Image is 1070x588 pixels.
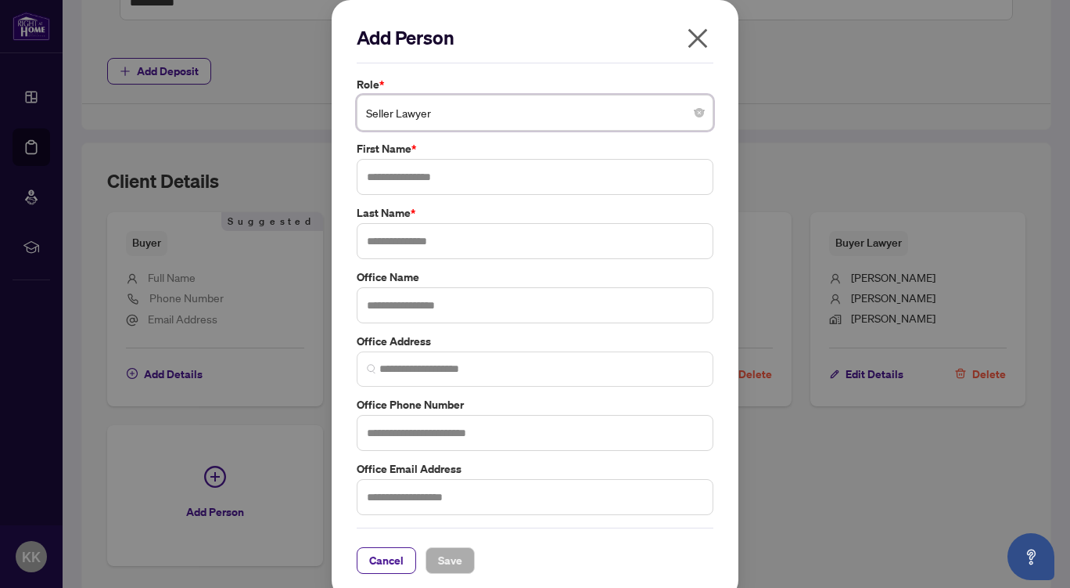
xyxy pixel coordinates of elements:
span: close-circle [695,108,704,117]
label: Office Email Address [357,460,713,478]
span: Seller Lawyer [366,98,704,128]
button: Open asap [1007,533,1054,580]
label: Office Name [357,269,713,286]
h2: Add Person [357,25,713,50]
span: close [685,26,710,51]
button: Cancel [357,547,416,574]
img: search_icon [367,364,376,373]
label: First Name [357,140,713,157]
label: Role [357,76,713,93]
button: Save [425,547,475,574]
span: Cancel [369,548,404,573]
label: Office Address [357,333,713,350]
label: Office Phone Number [357,396,713,413]
label: Last Name [357,204,713,222]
